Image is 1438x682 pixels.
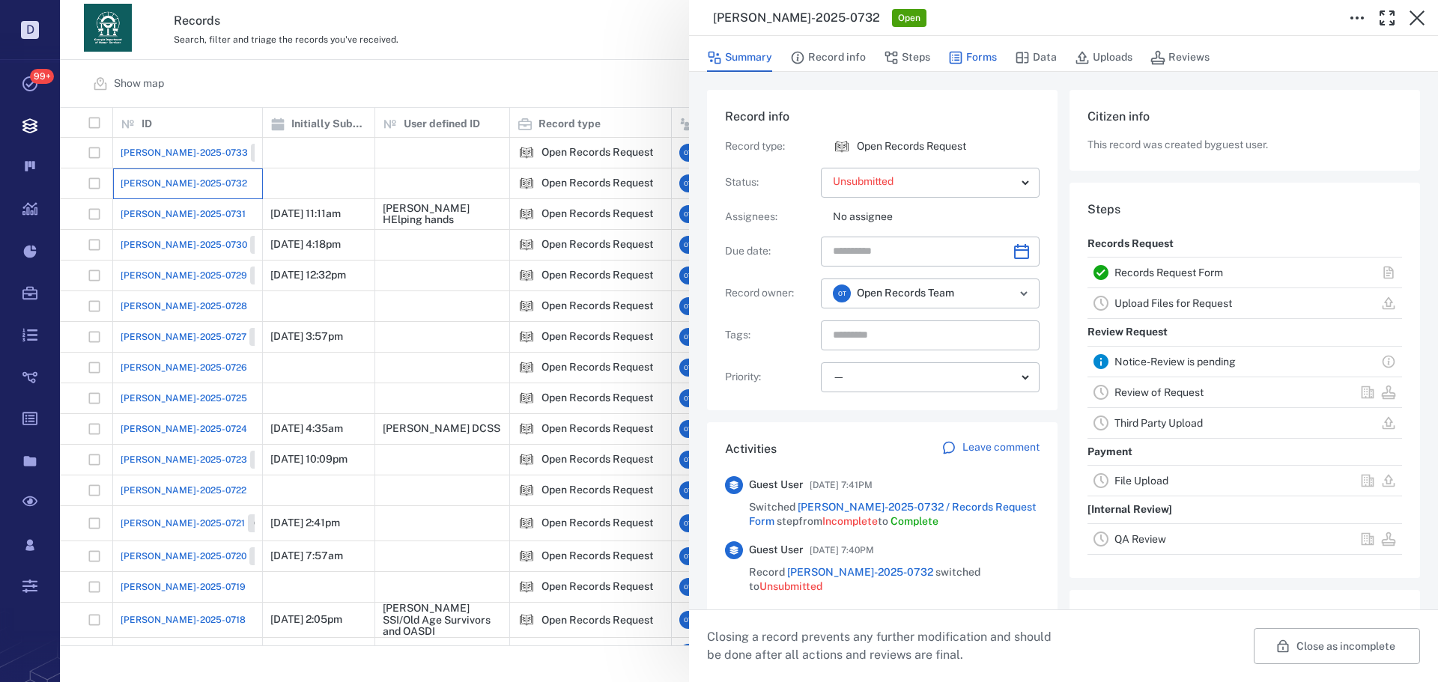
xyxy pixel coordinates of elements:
div: ActivitiesLeave commentGuest User[DATE] 7:41PMSwitched [PERSON_NAME]-2025-0732 / Records Request ... [707,422,1058,630]
button: Reviews [1150,43,1210,72]
button: Summary [707,43,772,72]
button: Forms [948,43,997,72]
h6: Citizen info [1087,108,1402,126]
p: Record owner : [725,286,815,301]
h6: Activities [725,440,777,458]
button: Close [1402,3,1432,33]
div: Record infoRecord type:icon Open Records RequestOpen Records RequestStatus:Assignees:No assigneeD... [707,90,1058,422]
a: [PERSON_NAME]-2025-0732 / Records Request Form [749,501,1037,528]
a: File Upload [1114,475,1168,487]
div: StepsRecords RequestRecords Request FormUpload Files for RequestReview RequestNotice-Review is pe... [1070,183,1420,590]
a: Upload Files for Request [1114,297,1232,309]
a: Notice-Review is pending [1114,356,1236,368]
a: Review of Request [1114,386,1204,398]
button: Toggle to Edit Boxes [1342,3,1372,33]
a: Records Request Form [1114,267,1223,278]
button: Open [1013,283,1034,304]
a: [PERSON_NAME]-2025-0732 [787,566,933,578]
h3: [PERSON_NAME]-2025-0732 [713,9,880,27]
span: Open Records Team [857,286,954,301]
span: Switched step from to [749,500,1040,529]
p: No assignee [833,210,1040,225]
p: Unsubmitted [833,174,1016,189]
div: Open Records Request [833,138,851,156]
p: Due date : [725,244,815,259]
p: Review Request [1087,319,1168,346]
h6: Reviews [1087,608,1402,626]
span: Guest User [749,478,804,493]
p: [Internal Review] [1087,496,1172,523]
span: Complete [891,515,938,527]
p: Assignees : [725,210,815,225]
p: Record Delivery [1087,555,1168,582]
div: Citizen infoThis record was created byguest user. [1070,90,1420,183]
img: icon Open Records Request [833,138,851,156]
span: Open [895,12,923,25]
button: Close as incomplete [1254,628,1420,664]
div: O T [833,284,851,302]
button: Steps [884,43,930,72]
button: Choose date [1007,237,1037,267]
span: Help [133,10,163,24]
h6: Steps [1087,201,1402,219]
h6: Record info [725,108,1040,126]
p: Closing a record prevents any further modification and should be done after all actions and revie... [707,628,1064,664]
a: Leave comment [941,440,1040,458]
a: Third Party Upload [1114,417,1203,429]
p: Priority : [725,370,815,385]
span: 99+ [30,69,54,84]
span: [DATE] 7:41PM [810,476,873,494]
p: This record was created by guest user . [1087,138,1402,153]
p: D [21,21,39,39]
a: QA Review [1114,533,1166,545]
span: Record switched to [749,565,1040,594]
span: Guest User [749,543,804,558]
button: Record info [790,43,866,72]
p: Payment [1087,439,1132,466]
p: Records Request [1087,231,1174,258]
p: Record type : [725,139,815,154]
p: Leave comment [962,440,1040,455]
p: Open Records Request [857,139,966,154]
p: Tags : [725,328,815,343]
span: [DATE] 7:40PM [810,541,874,559]
span: Unsubmitted [759,580,822,592]
span: Incomplete [822,515,878,527]
button: Uploads [1075,43,1132,72]
button: Toggle Fullscreen [1372,3,1402,33]
div: — [833,368,1016,386]
p: Status : [725,175,815,190]
button: Data [1015,43,1057,72]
